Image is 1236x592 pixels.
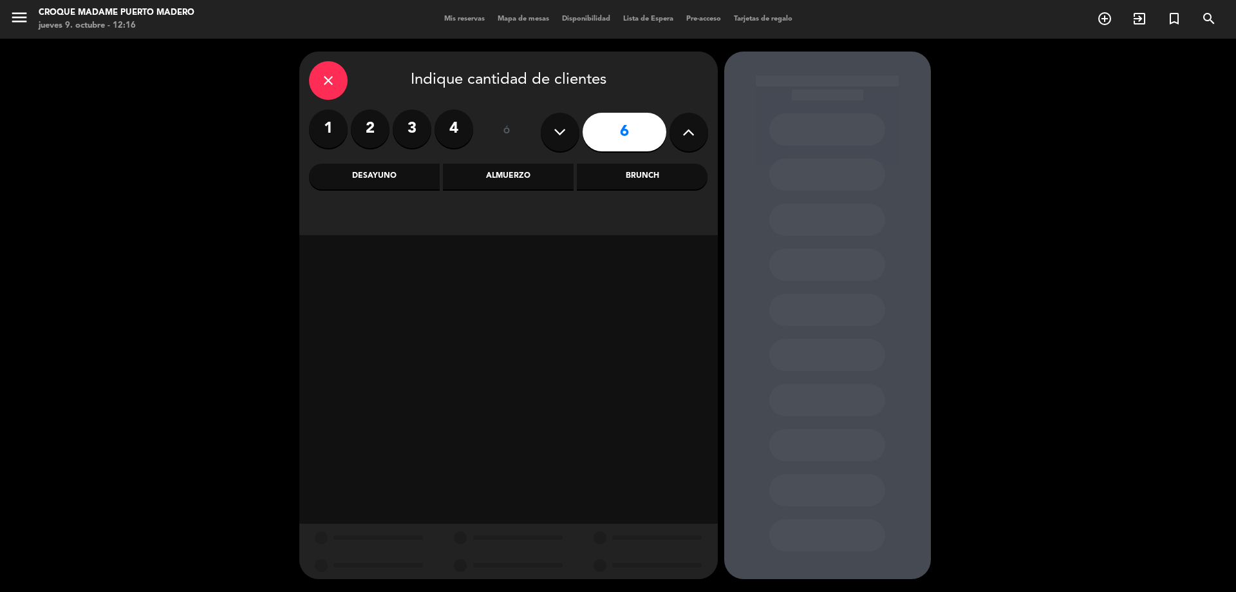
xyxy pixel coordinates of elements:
[491,15,556,23] span: Mapa de mesas
[443,164,574,189] div: Almuerzo
[39,19,194,32] div: jueves 9. octubre - 12:16
[10,8,29,32] button: menu
[321,73,336,88] i: close
[309,110,348,148] label: 1
[309,61,708,100] div: Indique cantidad de clientes
[680,15,727,23] span: Pre-acceso
[438,15,491,23] span: Mis reservas
[556,15,617,23] span: Disponibilidad
[1166,11,1182,26] i: turned_in_not
[10,8,29,27] i: menu
[1132,11,1147,26] i: exit_to_app
[435,110,473,148] label: 4
[351,110,389,148] label: 2
[577,164,707,189] div: Brunch
[617,15,680,23] span: Lista de Espera
[1097,11,1112,26] i: add_circle_outline
[727,15,799,23] span: Tarjetas de regalo
[309,164,440,189] div: Desayuno
[39,6,194,19] div: Croque Madame Puerto Madero
[1201,11,1217,26] i: search
[393,110,431,148] label: 3
[486,110,528,155] div: ó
